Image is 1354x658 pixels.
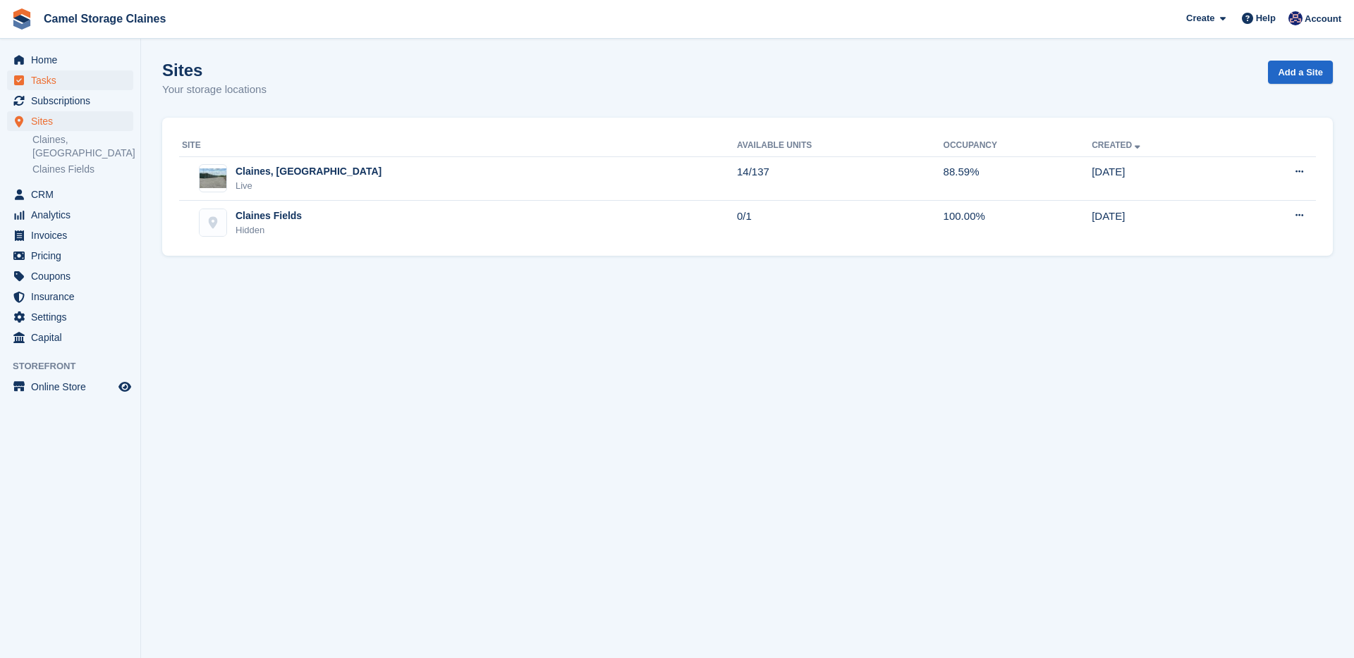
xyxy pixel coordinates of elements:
a: menu [7,205,133,225]
span: Help [1256,11,1276,25]
a: Camel Storage Claines [38,7,171,30]
td: 88.59% [944,156,1092,201]
a: menu [7,377,133,397]
a: Add a Site [1268,61,1333,84]
td: 100.00% [944,201,1092,244]
th: Available Units [737,135,944,157]
img: Rod [1288,11,1303,25]
a: menu [7,266,133,286]
span: Create [1186,11,1214,25]
span: Tasks [31,70,116,90]
img: stora-icon-8386f47178a22dfd0bd8f6a31ec36ba5ce8667c1dd55bd0f319d3a0aa187defe.svg [11,8,32,30]
span: Subscriptions [31,91,116,111]
a: Created [1092,140,1143,150]
td: 0/1 [737,201,944,244]
span: Coupons [31,266,116,286]
a: menu [7,246,133,266]
a: Claines Fields [32,163,133,176]
a: menu [7,91,133,111]
span: Insurance [31,287,116,306]
span: Sites [31,111,116,131]
a: menu [7,287,133,306]
span: Settings [31,307,116,327]
div: Hidden [236,223,302,237]
span: Analytics [31,205,116,225]
th: Site [179,135,737,157]
span: Invoices [31,225,116,245]
a: Preview store [116,378,133,395]
a: menu [7,111,133,131]
td: 14/137 [737,156,944,201]
a: menu [7,50,133,70]
a: menu [7,307,133,327]
a: menu [7,185,133,204]
a: menu [7,70,133,90]
div: Live [236,179,382,193]
div: Claines, [GEOGRAPHIC_DATA] [236,164,382,179]
span: CRM [31,185,116,204]
span: Online Store [31,377,116,397]
th: Occupancy [944,135,1092,157]
a: menu [7,328,133,347]
span: Capital [31,328,116,347]
span: Pricing [31,246,116,266]
td: [DATE] [1092,201,1233,244]
td: [DATE] [1092,156,1233,201]
h1: Sites [162,61,267,80]
span: Home [31,50,116,70]
span: Account [1305,12,1341,26]
span: Storefront [13,359,140,373]
img: Image of Claines, Worcester site [200,168,226,189]
img: Claines Fields site image placeholder [200,209,226,236]
a: Claines, [GEOGRAPHIC_DATA] [32,133,133,160]
a: menu [7,225,133,245]
p: Your storage locations [162,82,267,98]
div: Claines Fields [236,209,302,223]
